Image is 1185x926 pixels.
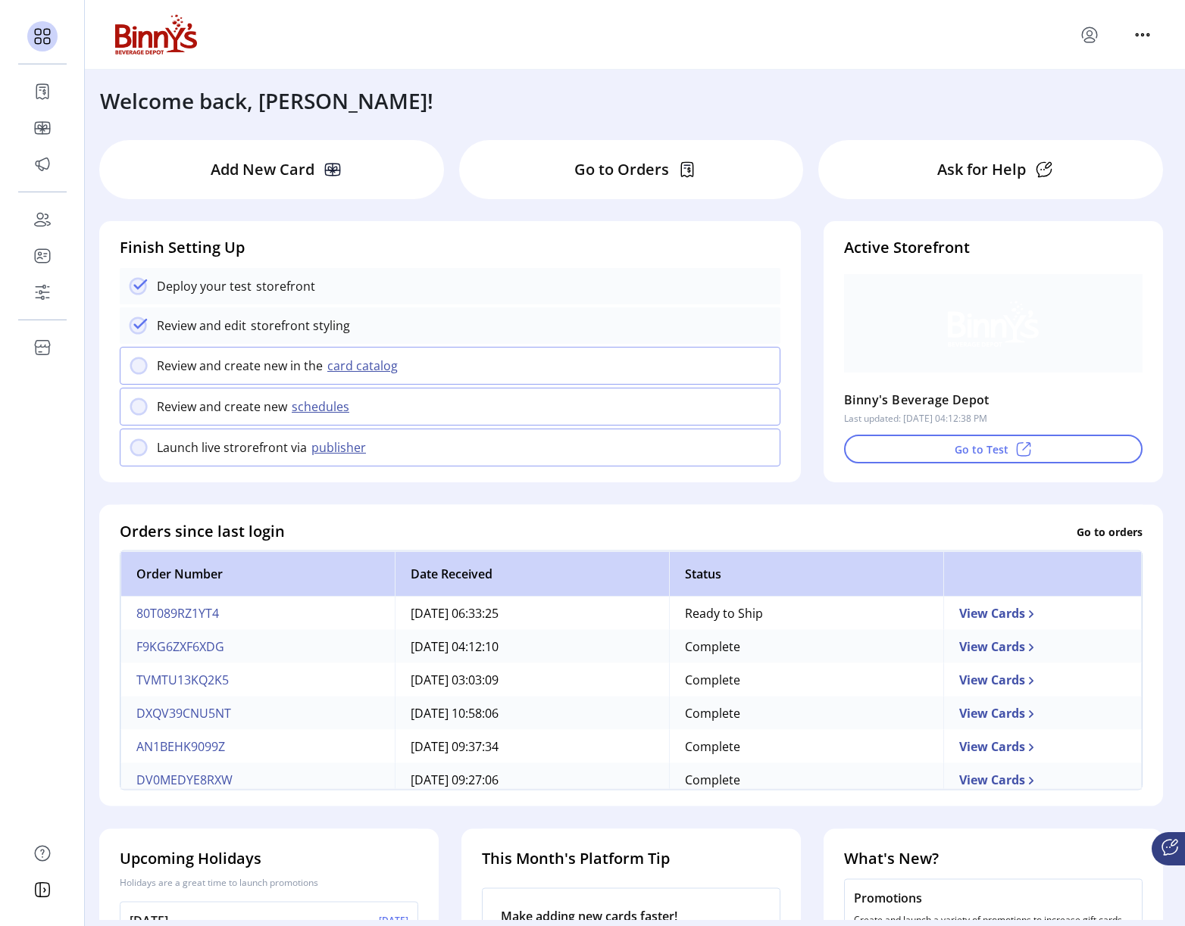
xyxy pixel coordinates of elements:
[844,236,1143,259] h4: Active Storefront
[669,630,943,663] td: Complete
[482,847,780,870] h4: This Month's Platform Tip
[252,277,315,295] p: storefront
[395,730,669,763] td: [DATE] 09:37:34
[844,847,1143,870] h4: What's New?
[157,398,287,416] p: Review and create new
[120,730,395,763] td: AN1BEHK9099Z
[120,876,418,890] p: Holidays are a great time to launch promotions
[157,277,252,295] p: Deploy your test
[395,551,669,597] th: Date Received
[120,663,395,697] td: TVMTU13KQ2K5
[157,316,246,335] p: Review and edit
[395,663,669,697] td: [DATE] 03:03:09
[246,316,350,335] p: storefront styling
[943,663,1142,697] td: View Cards
[100,85,433,117] h3: Welcome back, [PERSON_NAME]!
[120,597,395,630] td: 80T089RZ1YT4
[1077,523,1143,539] p: Go to orders
[120,697,395,730] td: DXQV39CNU5NT
[120,630,395,663] td: F9KG6ZXF6XDG
[395,697,669,730] td: [DATE] 10:58:06
[669,663,943,697] td: Complete
[1130,23,1155,47] button: menu
[323,357,407,375] button: card catalog
[943,730,1142,763] td: View Cards
[844,412,987,426] p: Last updated: [DATE] 04:12:38 PM
[501,907,761,925] p: Make adding new cards faster!
[120,520,285,543] h4: Orders since last login
[943,697,1142,730] td: View Cards
[120,551,395,597] th: Order Number
[120,847,418,870] h4: Upcoming Holidays
[844,388,990,412] p: Binny's Beverage Depot
[115,14,197,55] img: logo
[669,697,943,730] td: Complete
[120,763,395,797] td: DV0MEDYE8RXW
[1077,23,1102,47] button: menu
[937,158,1026,181] p: Ask for Help
[120,236,780,259] h4: Finish Setting Up
[669,730,943,763] td: Complete
[943,763,1142,797] td: View Cards
[157,357,323,375] p: Review and create new in the
[395,597,669,630] td: [DATE] 06:33:25
[669,763,943,797] td: Complete
[157,438,307,457] p: Launch live strorefront via
[395,630,669,663] td: [DATE] 04:12:10
[943,597,1142,630] td: View Cards
[287,398,358,416] button: schedules
[943,630,1142,663] td: View Cards
[669,597,943,630] td: Ready to Ship
[574,158,669,181] p: Go to Orders
[307,438,375,457] button: publisher
[211,158,314,181] p: Add New Card
[844,435,1143,463] button: Go to Test
[669,551,943,597] th: Status
[854,889,1133,907] p: Promotions
[395,763,669,797] td: [DATE] 09:27:06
